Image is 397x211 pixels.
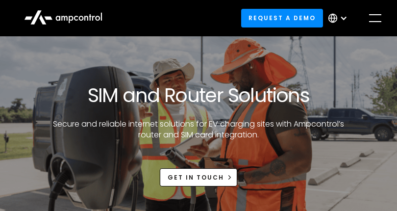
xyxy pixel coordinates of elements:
[52,119,345,141] p: Secure and reliable internet solutions for EV charging sites with Ampcontrol’s router and SIM car...
[168,173,224,182] div: Get in touch
[160,168,237,186] a: Get in touch
[241,9,323,27] a: Request a demo
[88,83,310,107] h1: SIM and Router Solutions
[361,4,389,32] div: menu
